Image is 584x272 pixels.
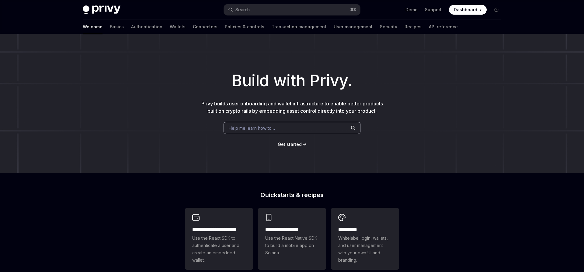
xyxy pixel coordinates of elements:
a: Security [380,19,397,34]
a: Wallets [170,19,186,34]
span: Use the React SDK to authenticate a user and create an embedded wallet. [192,235,246,264]
button: Open search [224,4,360,15]
a: Get started [278,141,302,147]
a: **** *****Whitelabel login, wallets, and user management with your own UI and branding. [331,208,399,270]
a: Demo [405,7,418,13]
a: Policies & controls [225,19,264,34]
h2: Quickstarts & recipes [185,192,399,198]
img: dark logo [83,5,120,14]
span: ⌘ K [350,7,356,12]
button: Toggle dark mode [492,5,501,15]
span: Help me learn how to… [229,125,275,131]
span: Whitelabel login, wallets, and user management with your own UI and branding. [338,235,392,264]
a: Connectors [193,19,217,34]
a: Recipes [405,19,422,34]
a: Dashboard [449,5,487,15]
a: Welcome [83,19,103,34]
a: Basics [110,19,124,34]
a: **** **** **** ***Use the React Native SDK to build a mobile app on Solana. [258,208,326,270]
a: User management [334,19,373,34]
h1: Build with Privy. [10,69,574,93]
a: Transaction management [272,19,326,34]
span: Use the React Native SDK to build a mobile app on Solana. [265,235,319,256]
a: Authentication [131,19,162,34]
a: Support [425,7,442,13]
span: Privy builds user onboarding and wallet infrastructure to enable better products built on crypto ... [201,101,383,114]
span: Dashboard [454,7,477,13]
a: API reference [429,19,458,34]
div: Search... [235,6,252,13]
